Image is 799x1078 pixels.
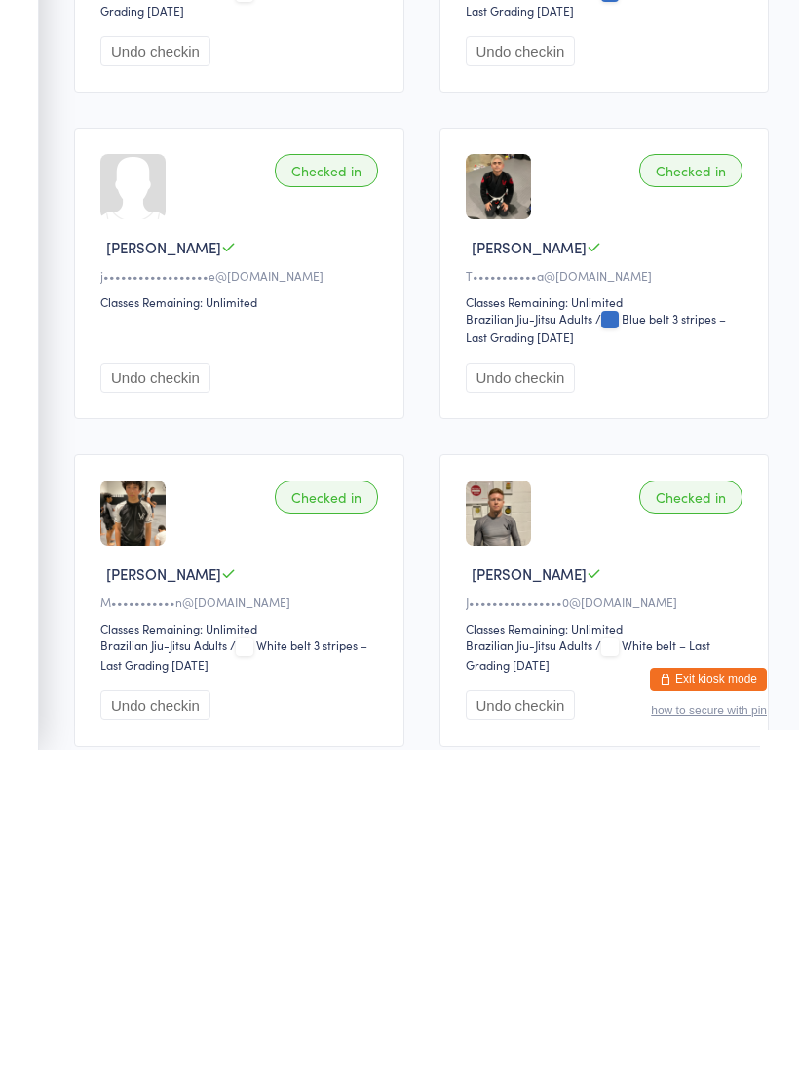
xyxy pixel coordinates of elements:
div: Brazilian Jiu-Jitsu Adults [466,312,592,328]
div: j••••••••••••••••••e@[DOMAIN_NAME] [100,596,384,612]
span: [PERSON_NAME] [472,239,587,259]
div: Classes Remaining: Unlimited [100,948,384,965]
div: Classes Remaining: Unlimited [466,622,749,638]
div: Brazilian Jiu-Jitsu Adults [100,312,227,328]
button: All Bookings [74,26,187,71]
div: T•••••••••••a@[DOMAIN_NAME] [466,596,749,612]
div: Checked in [275,156,378,189]
img: image1677054036.png [100,809,166,874]
button: Exit kiosk mode [650,996,767,1020]
div: Classes Remaining: Unlimited [100,622,384,638]
button: how to secure with pin [651,1032,767,1046]
div: Classes Remaining: Unlimited [100,295,384,312]
button: Undo checkin [466,365,576,395]
div: Brazilian Jiu-Jitsu Adults [466,965,592,982]
button: Waiting [197,26,275,71]
div: Checked in [639,809,742,842]
div: G••••••••e@[DOMAIN_NAME] [100,269,384,286]
div: Brazilian Jiu-Jitsu Adults [466,638,592,655]
div: Check in time (DESC) [608,81,769,102]
div: Classes Remaining: Unlimited [466,948,749,965]
div: Brazilian Jiu-Jitsu Adults [100,965,227,982]
div: Checked in [275,482,378,516]
div: m••••••••••••••••••••5@[DOMAIN_NAME] [466,269,749,286]
div: Classes Remaining: Unlimited [466,295,749,312]
div: 8 [371,41,379,57]
span: [PERSON_NAME] [106,565,221,586]
img: image1669105392.png [466,482,531,548]
div: J••••••••••••••••0@[DOMAIN_NAME] [466,922,749,939]
div: Checked in [639,482,742,516]
img: image1670629558.png [466,156,531,221]
img: image1733389136.png [100,156,166,221]
button: Undo checkin [100,691,210,721]
div: Checked in [639,156,742,189]
span: [PERSON_NAME] [472,565,587,586]
button: Undo checkin [466,1019,576,1049]
button: Checked in8 [285,26,395,71]
div: M•••••••••••n@[DOMAIN_NAME] [100,922,384,939]
label: Sort by [559,83,604,102]
div: Checked in [275,809,378,842]
span: [PERSON_NAME] [106,239,221,259]
button: Undo checkin [466,691,576,721]
img: image1754553622.png [466,809,531,874]
button: Undo checkin [100,365,210,395]
span: [PERSON_NAME] [106,892,221,912]
button: Undo checkin [100,1019,210,1049]
span: [PERSON_NAME] [472,892,587,912]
